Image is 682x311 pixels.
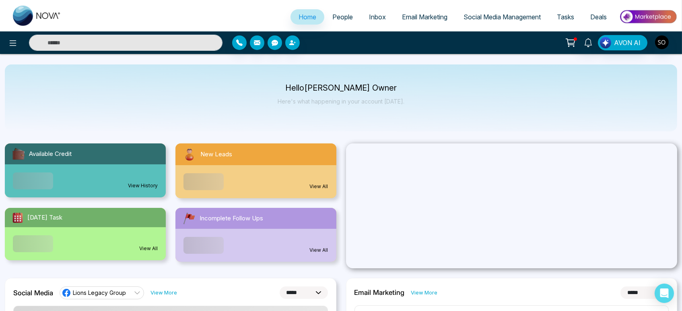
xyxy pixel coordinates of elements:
[200,150,232,159] span: New Leads
[402,13,447,21] span: Email Marketing
[619,8,677,26] img: Market-place.gif
[600,37,611,48] img: Lead Flow
[411,289,438,296] a: View More
[310,183,328,190] a: View All
[73,289,126,296] span: Lions Legacy Group
[27,213,62,222] span: [DATE] Task
[324,9,361,25] a: People
[455,9,549,25] a: Social Media Management
[655,284,674,303] div: Open Intercom Messenger
[13,289,53,297] h2: Social Media
[128,182,158,189] a: View History
[310,247,328,254] a: View All
[394,9,455,25] a: Email Marketing
[182,147,197,162] img: newLeads.svg
[299,13,316,21] span: Home
[182,211,196,226] img: followUps.svg
[29,149,72,159] span: Available Credit
[598,35,647,50] button: AVON AI
[278,85,404,91] p: Hello [PERSON_NAME] Owner
[332,13,353,21] span: People
[354,288,405,296] h2: Email Marketing
[200,214,263,223] span: Incomplete Follow Ups
[655,35,669,49] img: User Avatar
[171,208,341,262] a: Incomplete Follow UpsView All
[171,143,341,198] a: New LeadsView All
[557,13,574,21] span: Tasks
[11,211,24,224] img: todayTask.svg
[278,98,404,105] p: Here's what happening in your account [DATE].
[11,147,26,161] img: availableCredit.svg
[139,245,158,252] a: View All
[614,38,641,48] span: AVON AI
[582,9,615,25] a: Deals
[549,9,582,25] a: Tasks
[590,13,607,21] span: Deals
[291,9,324,25] a: Home
[150,289,177,296] a: View More
[464,13,541,21] span: Social Media Management
[369,13,386,21] span: Inbox
[13,6,61,26] img: Nova CRM Logo
[361,9,394,25] a: Inbox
